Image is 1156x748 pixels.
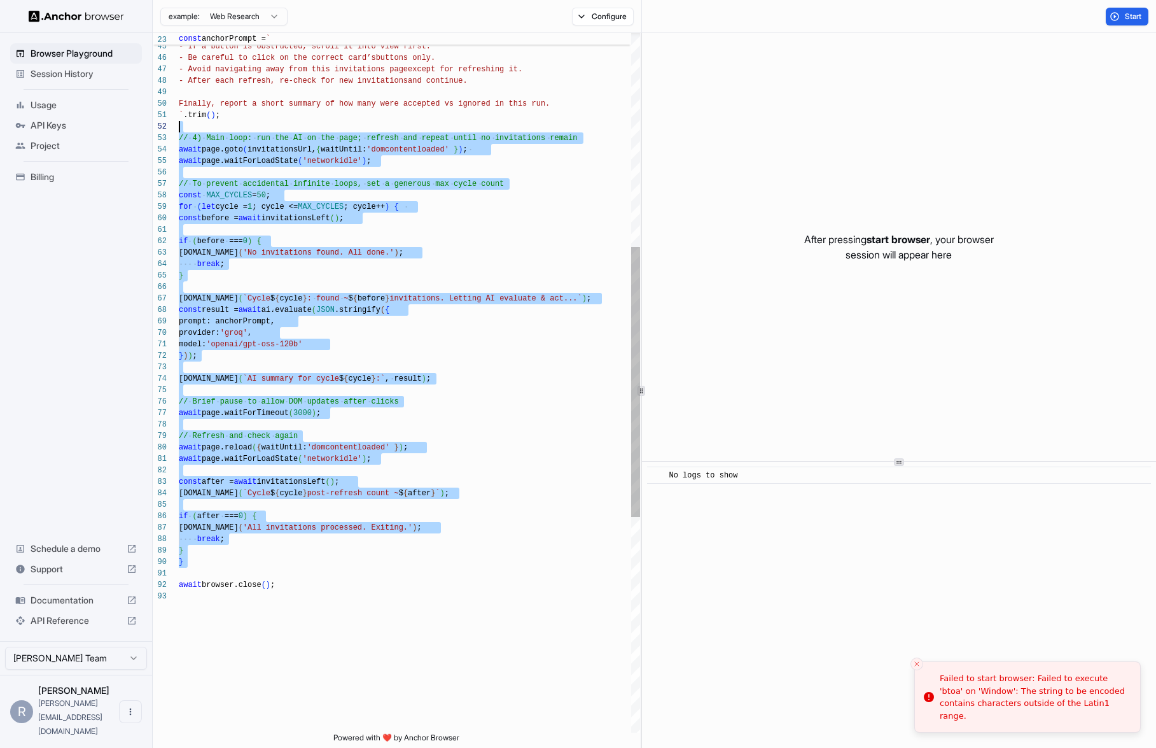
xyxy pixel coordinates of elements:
[445,489,449,498] span: ;
[344,202,385,211] span: ; cycle++
[243,523,412,532] span: 'All invitations processed. Exiting.'
[153,236,167,247] div: 62
[153,224,167,236] div: 61
[31,563,122,575] span: Support
[179,53,376,62] span: - Be careful to click on the correct card’s
[179,180,408,188] span: // To prevent accidental infinite loops, set a gen
[179,191,202,200] span: const
[153,327,167,339] div: 70
[179,512,188,521] span: if
[1125,11,1143,22] span: Start
[239,294,243,303] span: (
[202,202,216,211] span: let
[38,685,109,696] span: Ron Reiter
[239,489,243,498] span: (
[316,145,321,154] span: {
[353,294,358,303] span: {
[266,581,270,589] span: )
[10,43,142,64] div: Browser Playground
[153,373,167,385] div: 74
[179,374,239,383] span: [DOMAIN_NAME]
[252,512,256,521] span: {
[153,591,167,602] div: 93
[153,488,167,499] div: 84
[247,145,316,154] span: invitationsUrl,
[385,306,389,314] span: {
[211,111,215,120] span: )
[266,191,270,200] span: ;
[247,202,252,211] span: 1
[153,568,167,579] div: 91
[153,476,167,488] div: 83
[316,409,321,418] span: ;
[298,202,344,211] span: MAX_CYCLES
[153,144,167,155] div: 54
[940,672,1130,722] div: Failed to start browser: Failed to execute 'btoa' on 'Window': The string to be encoded contains ...
[243,237,247,246] span: 0
[376,53,436,62] span: buttons only.
[153,41,167,52] div: 45
[179,317,275,326] span: prompt: anchorPrompt,
[279,294,302,303] span: cycle
[179,294,239,303] span: [DOMAIN_NAME]
[307,294,349,303] span: : found ~
[312,306,316,314] span: (
[183,111,206,120] span: .trim
[153,121,167,132] div: 52
[399,489,403,498] span: $
[804,232,994,262] p: After pressing , your browser session will appear here
[302,489,307,498] span: }
[256,443,261,452] span: {
[202,455,298,463] span: page.waitForLoadState
[153,522,167,533] div: 87
[302,294,307,303] span: }
[179,328,220,337] span: provider:
[348,374,371,383] span: cycle
[179,432,298,441] span: // Refresh and check again
[366,455,371,463] span: ;
[316,306,335,314] span: JSON
[153,258,167,270] div: 64
[202,581,261,589] span: browser.close
[412,523,417,532] span: )
[153,579,167,591] div: 92
[10,539,142,559] div: Schedule a demo
[153,201,167,213] div: 59
[910,658,923,670] button: Close toast
[275,489,279,498] span: {
[275,294,279,303] span: {
[153,155,167,167] div: 55
[408,65,522,74] span: except for refreshing it.
[179,202,193,211] span: for
[572,8,634,25] button: Configure
[179,157,202,166] span: await
[153,34,167,46] span: 23
[376,374,385,383] span: :`
[385,374,422,383] span: , result
[153,213,167,224] div: 60
[179,489,239,498] span: [DOMAIN_NAME]
[385,294,389,303] span: }
[389,294,581,303] span: invitations. Letting AI evaluate & act...`
[330,477,335,486] span: )
[119,700,142,723] button: Open menu
[403,443,408,452] span: ;
[348,294,352,303] span: $
[179,477,202,486] span: const
[153,304,167,316] div: 68
[312,409,316,418] span: )
[408,99,550,108] span: ccepted vs ignored in this run.
[179,409,202,418] span: await
[339,374,344,383] span: $
[183,351,188,360] span: )
[247,237,252,246] span: )
[179,340,206,349] span: model:
[188,351,192,360] span: )
[399,443,403,452] span: )
[153,453,167,465] div: 81
[193,351,197,360] span: ;
[153,430,167,442] div: 79
[179,248,239,257] span: [DOMAIN_NAME]
[247,328,252,337] span: ,
[220,535,225,544] span: ;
